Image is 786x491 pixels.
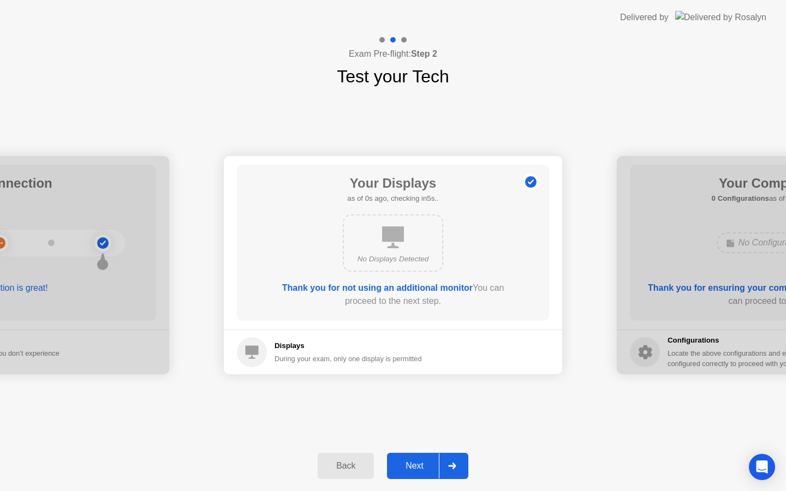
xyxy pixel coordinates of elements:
[749,454,775,480] div: Open Intercom Messenger
[337,63,449,89] h1: Test your Tech
[275,340,422,351] h5: Displays
[347,173,438,193] h1: Your Displays
[353,254,433,265] div: No Displays Detected
[675,11,766,23] img: Delivered by Rosalyn
[411,49,437,58] b: Step 2
[321,461,371,471] div: Back
[282,283,473,292] b: Thank you for not using an additional monitor
[268,282,518,308] div: You can proceed to the next step.
[620,11,669,24] div: Delivered by
[349,47,437,61] h4: Exam Pre-flight:
[347,193,438,204] h5: as of 0s ago, checking in5s..
[318,453,374,479] button: Back
[387,453,468,479] button: Next
[275,354,422,364] div: During your exam, only one display is permitted
[390,461,439,471] div: Next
